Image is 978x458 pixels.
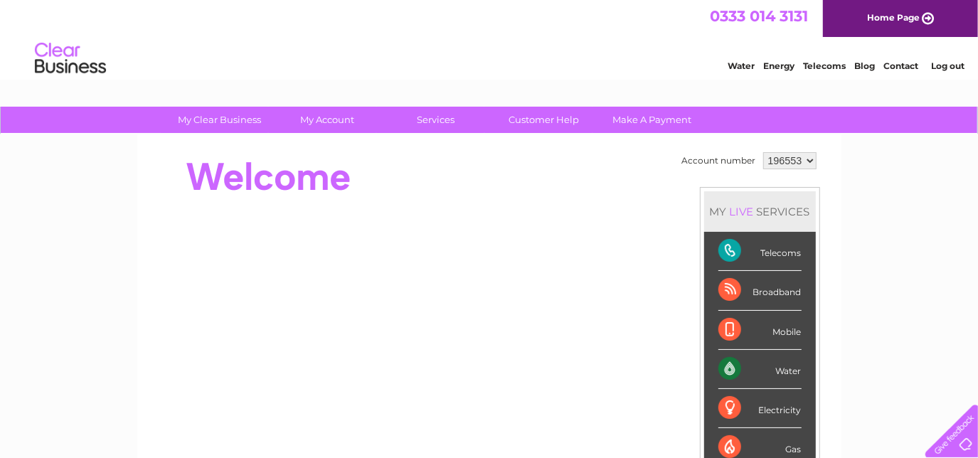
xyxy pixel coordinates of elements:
a: Blog [854,60,875,71]
a: Contact [883,60,918,71]
div: Broadband [718,271,802,310]
div: LIVE [727,205,757,218]
a: My Account [269,107,386,133]
a: Water [728,60,755,71]
a: Customer Help [485,107,602,133]
img: logo.png [34,37,107,80]
div: MY SERVICES [704,191,816,232]
a: Services [377,107,494,133]
td: Account number [679,149,760,173]
a: Make A Payment [593,107,711,133]
a: Energy [763,60,794,71]
div: Telecoms [718,232,802,271]
a: 0333 014 3131 [710,7,808,25]
a: Log out [932,60,965,71]
div: Water [718,350,802,389]
div: Electricity [718,389,802,428]
a: Telecoms [803,60,846,71]
a: My Clear Business [161,107,278,133]
div: Mobile [718,311,802,350]
div: Clear Business is a trading name of Verastar Limited (registered in [GEOGRAPHIC_DATA] No. 3667643... [154,8,826,69]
